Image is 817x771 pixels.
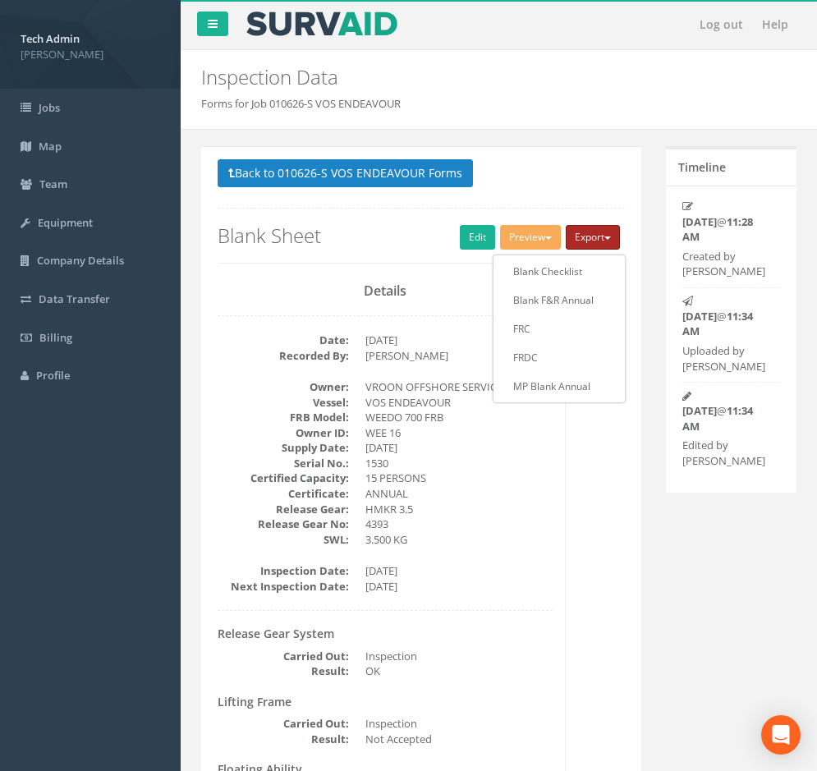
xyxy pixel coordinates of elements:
[21,47,160,62] span: [PERSON_NAME]
[460,225,495,250] a: Edit
[682,249,760,279] p: Created by [PERSON_NAME]
[365,425,553,441] dd: WEE 16
[21,31,80,46] strong: Tech Admin
[365,663,553,679] dd: OK
[218,159,473,187] button: Back to 010626-S VOS ENDEAVOUR Forms
[682,309,760,339] p: @
[218,732,349,747] dt: Result:
[218,563,349,579] dt: Inspection Date:
[678,161,726,173] h5: Timeline
[682,438,760,468] p: Edited by [PERSON_NAME]
[682,214,717,229] strong: [DATE]
[365,456,553,471] dd: 1530
[218,649,349,664] dt: Carried Out:
[761,715,801,755] div: Open Intercom Messenger
[682,403,717,418] strong: [DATE]
[39,330,72,345] span: Billing
[218,410,349,425] dt: FRB Model:
[39,291,110,306] span: Data Transfer
[365,716,553,732] dd: Inspection
[365,516,553,532] dd: 4393
[497,259,622,284] a: Blank Checklist
[682,309,753,339] strong: 11:34 AM
[365,502,553,517] dd: HMKR 3.5
[218,379,349,395] dt: Owner:
[365,579,553,594] dd: [DATE]
[37,253,124,268] span: Company Details
[365,563,553,579] dd: [DATE]
[218,695,553,708] h4: Lifting Frame
[218,456,349,471] dt: Serial No.:
[682,403,753,434] strong: 11:34 AM
[566,225,620,250] button: Export
[218,425,349,441] dt: Owner ID:
[218,395,349,411] dt: Vessel:
[365,379,553,395] dd: VROON OFFSHORE SERVICES
[218,470,349,486] dt: Certified Capacity:
[218,579,349,594] dt: Next Inspection Date:
[218,440,349,456] dt: Supply Date:
[201,96,401,112] li: Forms for Job 010626-S VOS ENDEAVOUR
[365,348,553,364] dd: [PERSON_NAME]
[682,214,753,245] strong: 11:28 AM
[218,716,349,732] dt: Carried Out:
[39,139,62,154] span: Map
[218,502,349,517] dt: Release Gear:
[497,374,622,399] a: MP Blank Annual
[365,410,553,425] dd: WEEDO 700 FRB
[497,316,622,342] a: FRC
[218,333,349,348] dt: Date:
[218,663,349,679] dt: Result:
[365,440,553,456] dd: [DATE]
[201,67,796,88] h2: Inspection Data
[365,532,553,548] dd: 3.500 KG
[39,177,67,191] span: Team
[36,368,70,383] span: Profile
[218,225,625,246] h2: Blank Sheet
[218,532,349,548] dt: SWL:
[218,284,553,299] h3: Details
[218,516,349,532] dt: Release Gear No:
[218,486,349,502] dt: Certificate:
[38,215,93,230] span: Equipment
[365,732,553,747] dd: Not Accepted
[682,343,760,374] p: Uploaded by [PERSON_NAME]
[21,27,160,62] a: Tech Admin [PERSON_NAME]
[365,470,553,486] dd: 15 PERSONS
[365,486,553,502] dd: ANNUAL
[218,627,553,640] h4: Release Gear System
[39,100,60,115] span: Jobs
[497,345,622,370] a: FRDC
[365,649,553,664] dd: Inspection
[365,395,553,411] dd: VOS ENDEAVOUR
[500,225,561,250] button: Preview
[682,214,760,245] p: @
[218,348,349,364] dt: Recorded By:
[682,309,717,324] strong: [DATE]
[365,333,553,348] dd: [DATE]
[497,287,622,313] a: Blank F&R Annual
[682,403,760,434] p: @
